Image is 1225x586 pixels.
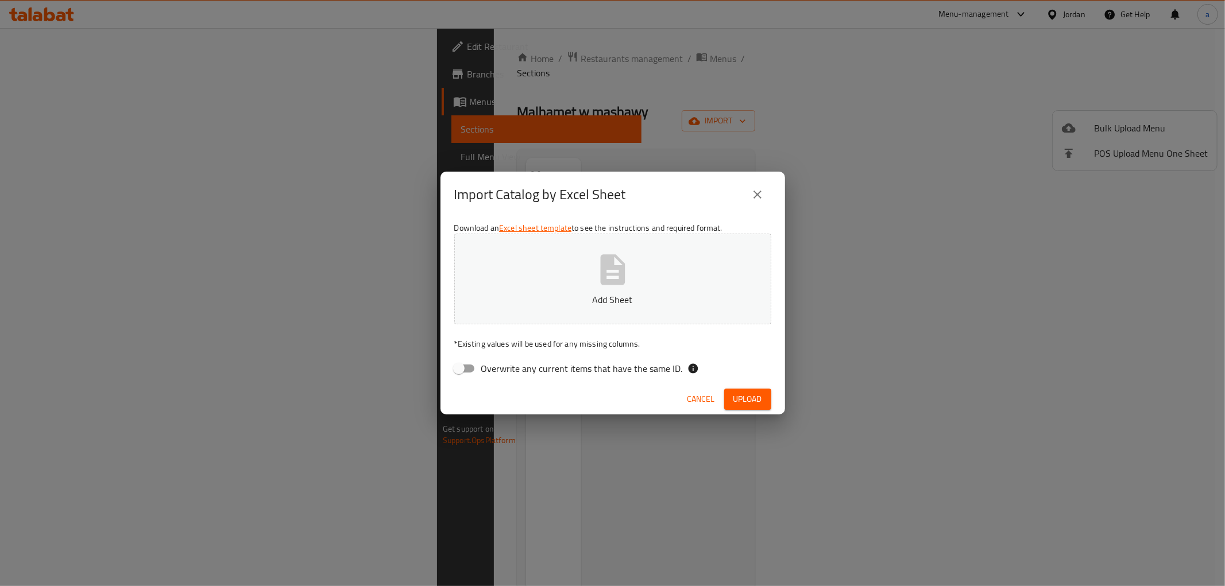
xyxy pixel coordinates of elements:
div: Download an to see the instructions and required format. [440,218,785,384]
svg: If the overwrite option isn't selected, then the items that match an existing ID will be ignored ... [687,363,699,374]
h2: Import Catalog by Excel Sheet [454,185,626,204]
button: Upload [724,389,771,410]
p: Existing values will be used for any missing columns. [454,338,771,350]
span: Upload [733,392,762,406]
a: Excel sheet template [499,220,571,235]
span: Cancel [687,392,715,406]
p: Add Sheet [472,293,753,306]
span: Overwrite any current items that have the same ID. [481,362,683,375]
button: close [744,181,771,208]
button: Add Sheet [454,234,771,324]
button: Cancel [683,389,720,410]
